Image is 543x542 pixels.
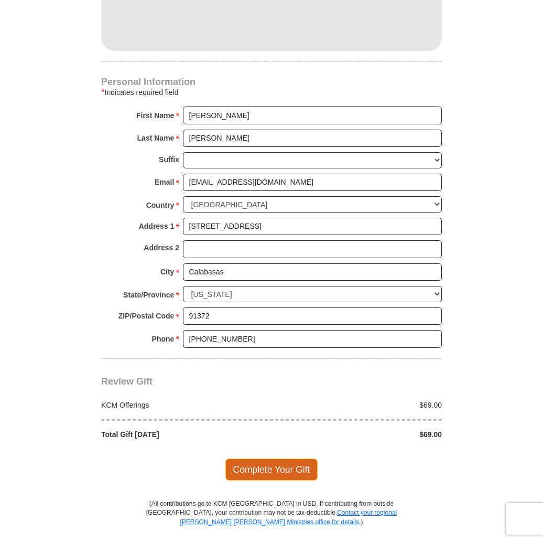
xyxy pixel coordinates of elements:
strong: First Name [136,108,174,123]
h4: Personal Information [101,78,442,86]
div: $69.00 [271,400,448,410]
div: Indicates required field [101,86,442,99]
div: KCM Offerings [96,400,272,410]
span: Review Gift [101,376,153,387]
strong: Phone [152,332,175,346]
strong: Address 2 [144,240,179,255]
div: Total Gift [DATE] [96,429,272,440]
strong: City [160,264,174,279]
a: Contact your regional [PERSON_NAME] [PERSON_NAME] Ministries office for details. [180,509,397,525]
div: $69.00 [271,429,448,440]
strong: Email [155,175,174,189]
strong: Address 1 [139,219,175,233]
strong: Country [146,198,175,212]
strong: Suffix [159,152,179,167]
strong: Last Name [137,131,175,145]
strong: ZIP/Postal Code [118,309,175,323]
strong: State/Province [123,288,174,302]
span: Complete Your Gift [225,459,318,481]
